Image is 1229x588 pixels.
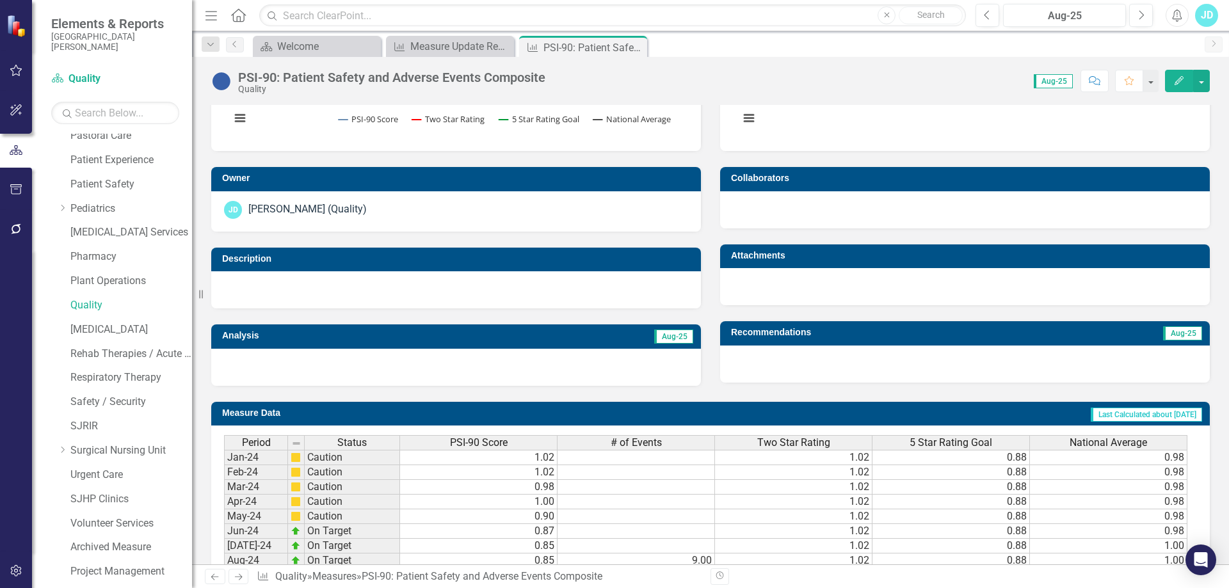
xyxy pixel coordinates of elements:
h3: Attachments [731,251,1203,260]
td: 1.02 [715,524,872,539]
span: PSI-90 Score [450,437,508,449]
a: Quality [275,570,307,582]
td: 1.02 [715,509,872,524]
td: 0.98 [400,480,558,495]
a: Volunteer Services [70,516,192,531]
a: Safety / Security [70,395,192,409]
span: Search [917,10,945,20]
span: National Average [1070,437,1147,449]
a: Measure Update Report [389,38,511,54]
td: [DATE]-24 [224,539,288,553]
div: PSI-90: Patient Safety and Adverse Events Composite [238,70,545,84]
a: [MEDICAL_DATA] [70,322,192,337]
td: Caution [305,509,400,524]
h3: Owner [222,173,695,183]
button: Show 5 Star Rating Goal [499,113,580,125]
td: 1.00 [400,495,558,509]
td: On Target [305,539,400,553]
a: Welcome [256,38,378,54]
button: View chart menu, Chart [231,109,249,127]
img: cBAA0RP0Y6D5n+AAAAAElFTkSuQmCC [291,467,301,477]
a: Patient Safety [70,177,192,192]
img: ClearPoint Strategy [6,14,29,38]
td: 0.85 [400,553,558,568]
td: 0.98 [1030,509,1187,524]
td: 0.87 [400,524,558,539]
td: 0.98 [1030,480,1187,495]
td: 9.00 [558,553,715,568]
div: Welcome [277,38,378,54]
span: Elements & Reports [51,16,179,31]
div: PSI-90: Patient Safety and Adverse Events Composite [543,40,644,56]
td: Caution [305,450,400,465]
div: Quality [238,84,545,94]
a: Quality [51,72,179,86]
div: Aug-25 [1008,8,1121,24]
td: 0.98 [1030,495,1187,509]
input: Search ClearPoint... [259,4,966,27]
span: Status [337,437,367,449]
div: Open Intercom Messenger [1185,544,1216,575]
span: 5 Star Rating Goal [910,437,992,449]
button: Show National Average [593,113,671,125]
td: Jun-24 [224,524,288,539]
img: 8DAGhfEEPCf229AAAAAElFTkSuQmCC [291,438,301,449]
td: 1.00 [1030,553,1187,568]
td: 1.02 [715,553,872,568]
td: On Target [305,553,400,568]
a: Pastoral Care [70,129,192,143]
td: Mar-24 [224,480,288,495]
td: Aug-24 [224,553,288,568]
a: Pediatrics [70,202,192,216]
td: 0.88 [872,465,1030,480]
td: 1.00 [1030,539,1187,553]
td: 1.02 [715,450,872,465]
img: No Information [211,71,232,91]
td: 1.02 [715,495,872,509]
a: Urgent Care [70,468,192,482]
td: 0.88 [872,495,1030,509]
a: Plant Operations [70,274,192,289]
div: PSI-90: Patient Safety and Adverse Events Composite [362,570,602,582]
span: Period [242,437,271,449]
a: Measures [312,570,357,582]
td: Caution [305,495,400,509]
button: Show Two Star Rating [412,113,485,125]
a: Surgical Nursing Unit [70,443,192,458]
button: Search [899,6,963,24]
a: Project Management [70,564,192,579]
div: [PERSON_NAME] (Quality) [248,202,367,217]
td: 0.88 [872,480,1030,495]
td: 0.88 [872,509,1030,524]
td: 0.88 [872,524,1030,539]
button: Show PSI-90 Score [339,113,399,125]
img: cBAA0RP0Y6D5n+AAAAAElFTkSuQmCC [291,482,301,492]
a: Rehab Therapies / Acute Wound Care [70,347,192,362]
h3: Measure Data [222,408,557,418]
img: cBAA0RP0Y6D5n+AAAAAElFTkSuQmCC [291,452,301,463]
h3: Collaborators [731,173,1203,183]
button: JD [1195,4,1218,27]
input: Search Below... [51,102,179,124]
img: zOikAAAAAElFTkSuQmCC [291,541,301,551]
span: Aug-25 [1034,74,1073,88]
img: cBAA0RP0Y6D5n+AAAAAElFTkSuQmCC [291,497,301,507]
h3: Analysis [222,331,447,340]
td: 0.88 [872,450,1030,465]
td: Feb-24 [224,465,288,480]
td: 0.88 [872,553,1030,568]
img: zOikAAAAAElFTkSuQmCC [291,555,301,566]
td: 0.98 [1030,465,1187,480]
td: 0.90 [400,509,558,524]
h3: Description [222,254,695,264]
td: Caution [305,480,400,495]
td: Caution [305,465,400,480]
td: 1.02 [715,465,872,480]
a: Patient Experience [70,153,192,168]
img: cBAA0RP0Y6D5n+AAAAAElFTkSuQmCC [291,511,301,521]
button: Aug-25 [1003,4,1126,27]
span: Aug-25 [654,330,693,344]
div: JD [224,201,242,219]
a: SJHP Clinics [70,492,192,507]
td: 0.98 [1030,450,1187,465]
